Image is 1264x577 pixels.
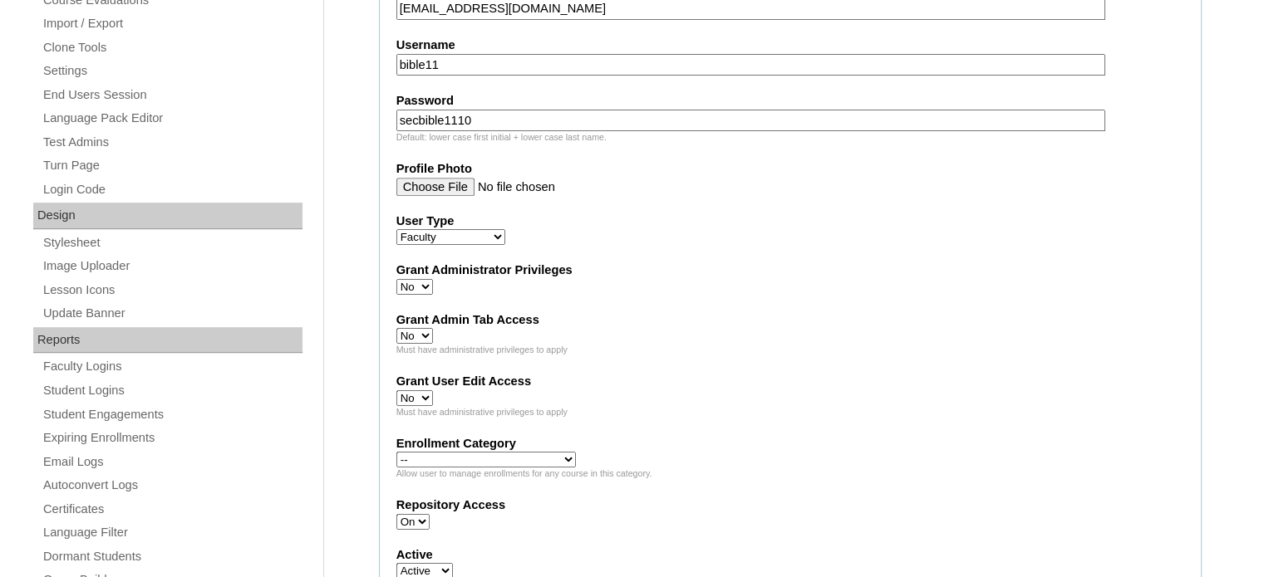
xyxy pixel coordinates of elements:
[42,475,302,496] a: Autoconvert Logs
[396,131,1184,144] div: Default: lower case first initial + lower case last name.
[396,344,1184,356] div: Must have administrative privileges to apply
[42,132,302,153] a: Test Admins
[42,280,302,301] a: Lesson Icons
[42,232,302,253] a: Stylesheet
[42,179,302,200] a: Login Code
[42,522,302,543] a: Language Filter
[42,256,302,276] a: Image Uploader
[396,406,1184,418] div: Must have administrative privileges to apply
[42,61,302,81] a: Settings
[42,356,302,377] a: Faculty Logins
[396,546,1184,564] label: Active
[396,496,1184,514] label: Repository Access
[42,499,302,520] a: Certificates
[42,546,302,567] a: Dormant Students
[42,404,302,425] a: Student Engagements
[396,160,1184,178] label: Profile Photo
[396,311,1184,329] label: Grant Admin Tab Access
[42,452,302,472] a: Email Logs
[42,13,302,34] a: Import / Export
[396,213,1184,230] label: User Type
[396,435,1184,452] label: Enrollment Category
[42,85,302,105] a: End Users Session
[42,380,302,401] a: Student Logins
[396,262,1184,279] label: Grant Administrator Privileges
[396,467,1184,480] div: Allow user to manage enrollments for any course in this category.
[42,155,302,176] a: Turn Page
[33,203,302,229] div: Design
[42,108,302,129] a: Language Pack Editor
[42,37,302,58] a: Clone Tools
[396,37,1184,54] label: Username
[42,428,302,448] a: Expiring Enrollments
[396,373,1184,390] label: Grant User Edit Access
[396,92,1184,110] label: Password
[33,327,302,354] div: Reports
[42,303,302,324] a: Update Banner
